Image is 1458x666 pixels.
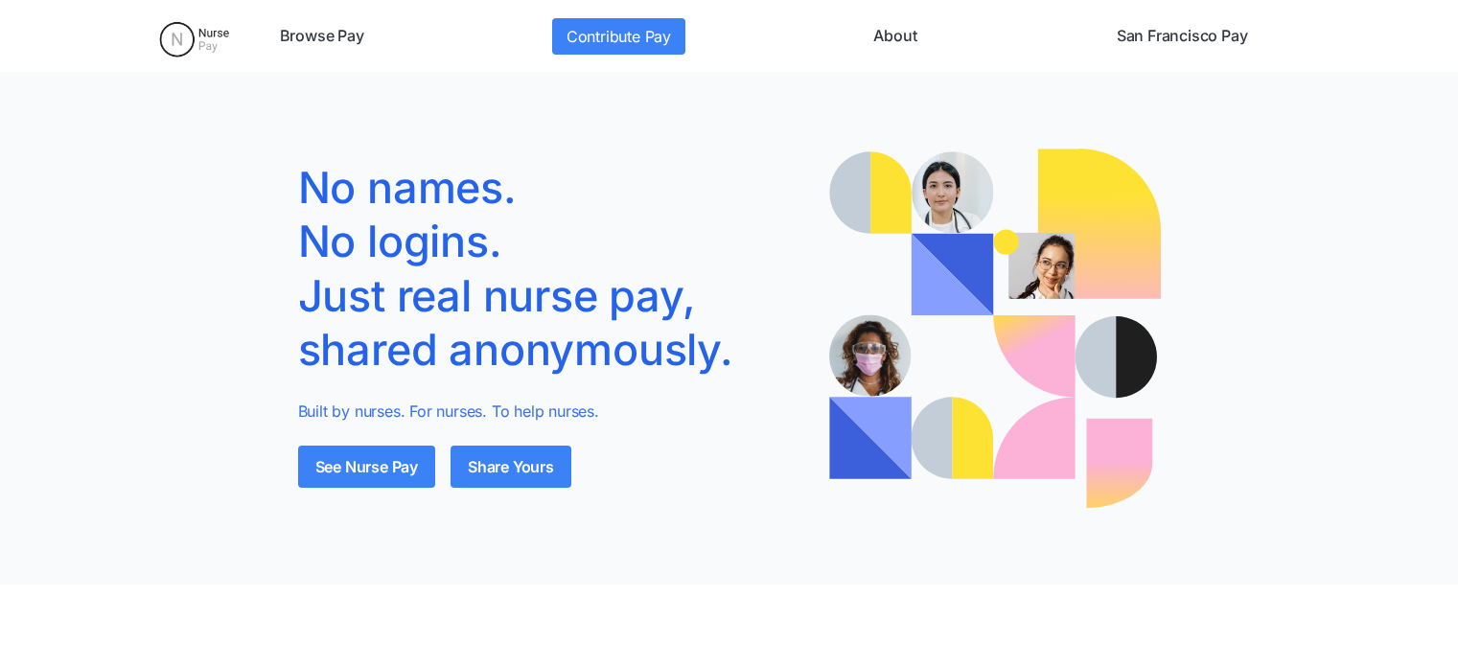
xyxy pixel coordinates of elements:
[298,400,800,423] p: Built by nurses. For nurses. To help nurses.
[272,18,372,55] a: Browse Pay
[829,149,1161,508] img: Illustration of a nurse with speech bubbles showing real pay quotes
[451,446,571,488] a: Share Yours
[298,161,800,377] h1: No names. No logins. Just real nurse pay, shared anonymously.
[1109,18,1256,55] a: San Francisco Pay
[298,446,435,488] a: See Nurse Pay
[552,18,685,55] a: Contribute Pay
[866,18,924,55] a: About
